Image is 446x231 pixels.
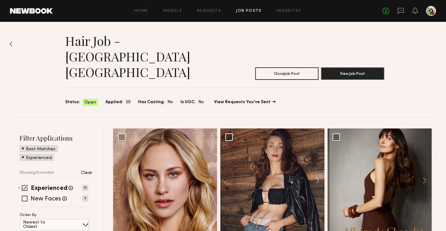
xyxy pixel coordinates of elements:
[31,196,61,202] label: New Faces
[65,99,80,106] span: Status:
[126,99,131,106] span: 20
[167,99,173,106] span: No
[105,99,123,106] span: Applied:
[197,9,221,13] a: Requests
[20,213,37,217] p: Order By
[277,9,301,13] a: Favorites
[82,195,88,201] p: 5
[255,67,319,80] button: CloseJob Post
[134,9,148,13] a: Home
[26,147,55,152] p: Best Matches
[84,99,96,106] span: Open
[180,99,196,106] span: Is UGC:
[214,100,276,104] a: View Requests You’ve Sent
[82,185,88,191] p: 15
[321,67,384,80] button: View Job Post
[20,171,54,175] p: Showing 15 models
[198,99,204,106] span: No
[31,185,67,192] label: Experienced
[81,171,92,175] p: Clear
[20,134,92,142] h2: Filter Applications
[65,33,225,80] h1: Hair Job - [GEOGRAPHIC_DATA] [GEOGRAPHIC_DATA]
[23,220,60,229] p: Newest to Oldest
[138,99,165,106] span: Has Casting:
[9,41,12,46] img: Back to previous page
[26,156,52,160] p: Experienced
[236,9,262,13] a: Job Posts
[163,9,182,13] a: Models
